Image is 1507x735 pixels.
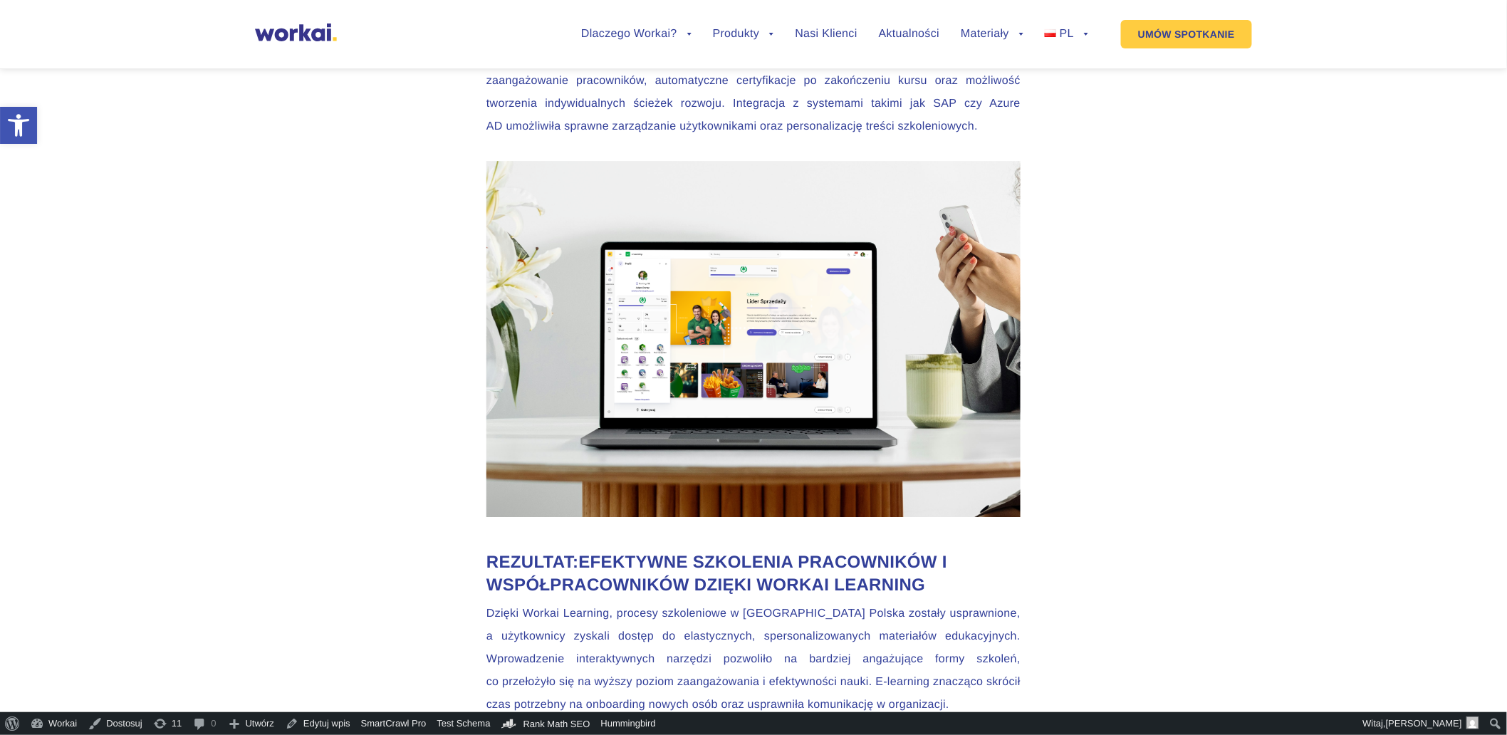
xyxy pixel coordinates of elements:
a: SmartCrawl Pro [356,712,432,735]
span: PL [1060,28,1074,40]
a: PL [1045,28,1088,40]
a: Edytuj wpis [280,712,356,735]
p: W ramach platformy Workai Learning wprowadzono [DOMAIN_NAME]. grywalizację, aby zwiększyć zaangaż... [486,47,1021,138]
span: [PERSON_NAME] [1386,718,1462,729]
a: Workai [25,712,83,735]
a: Materiały [961,28,1023,40]
a: UMÓW SPOTKANIE [1121,20,1252,48]
span: Rank Math SEO [523,719,590,729]
span: 0 [211,712,216,735]
a: Witaj, [1358,712,1485,735]
a: Test Schema [432,712,496,735]
a: Aktualności [879,28,939,40]
strong: Rezultat: [486,553,579,572]
span: 11 [172,712,182,735]
a: Nasi Klienci [795,28,857,40]
a: Kokpit Rank Math [496,712,596,735]
a: Dostosuj [83,712,148,735]
a: Dlaczego Workai? [581,28,692,40]
span: Utwórz [246,712,274,735]
a: Hummingbird [596,712,662,735]
p: Dzięki Workai Learning, procesy szkoleniowe w [GEOGRAPHIC_DATA] Polska zostały usprawnione, a uży... [486,603,1021,716]
h2: Efektywne szkolenia pracowników i współpracowników dzięki Workai Learning [486,551,1021,598]
a: Produkty [713,28,774,40]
